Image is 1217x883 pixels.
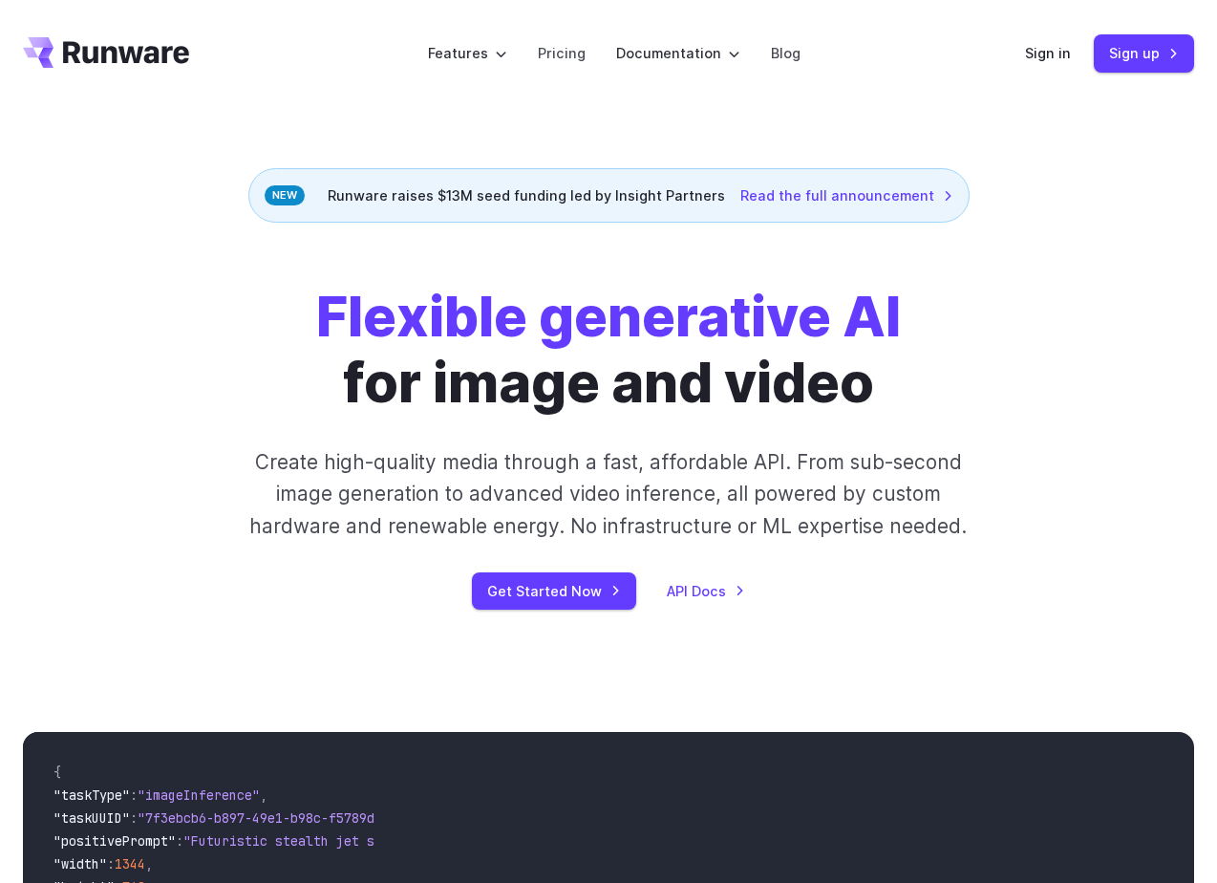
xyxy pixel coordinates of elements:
a: Get Started Now [472,572,636,610]
label: Documentation [616,42,740,64]
a: API Docs [667,580,745,602]
span: "Futuristic stealth jet streaking through a neon-lit cityscape with glowing purple exhaust" [183,832,879,850]
span: "positivePrompt" [53,832,176,850]
span: : [130,809,138,827]
span: : [107,855,115,872]
span: { [53,764,61,781]
span: , [145,855,153,872]
a: Read the full announcement [740,184,953,206]
h1: for image and video [316,284,901,416]
span: : [176,832,183,850]
span: "taskUUID" [53,809,130,827]
a: Sign in [1025,42,1071,64]
strong: Flexible generative AI [316,283,901,350]
a: Sign up [1094,34,1194,72]
a: Blog [771,42,801,64]
div: Runware raises $13M seed funding led by Insight Partners [248,168,970,223]
label: Features [428,42,507,64]
span: "width" [53,855,107,872]
span: , [260,786,267,804]
span: : [130,786,138,804]
span: "taskType" [53,786,130,804]
span: 1344 [115,855,145,872]
a: Pricing [538,42,586,64]
a: Go to / [23,37,189,68]
p: Create high-quality media through a fast, affordable API. From sub-second image generation to adv... [234,446,984,542]
span: "imageInference" [138,786,260,804]
span: "7f3ebcb6-b897-49e1-b98c-f5789d2d40d7" [138,809,428,827]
